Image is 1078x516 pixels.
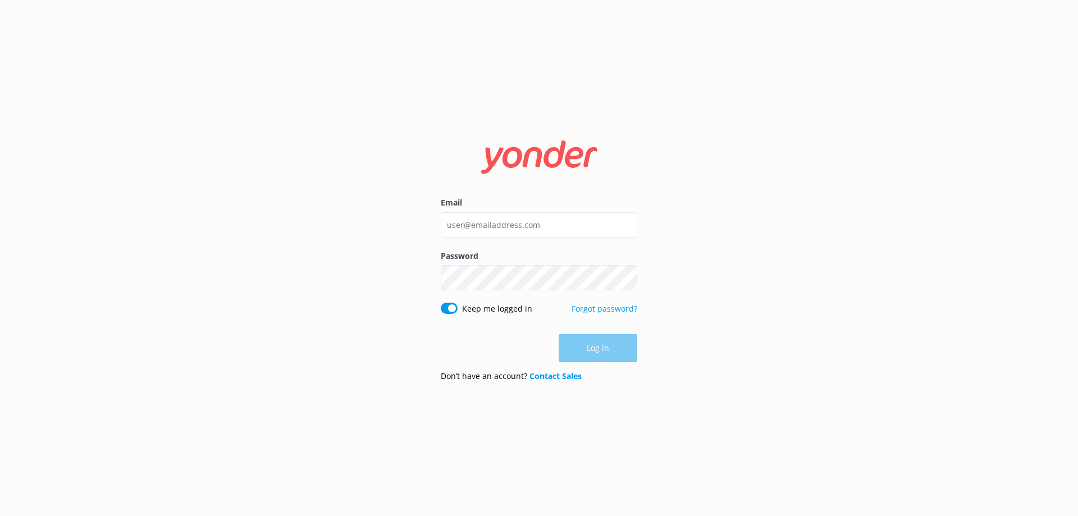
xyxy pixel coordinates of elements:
label: Password [441,250,637,262]
a: Contact Sales [529,371,582,381]
input: user@emailaddress.com [441,212,637,238]
a: Forgot password? [572,303,637,314]
label: Keep me logged in [462,303,532,315]
label: Email [441,197,637,209]
button: Show password [615,267,637,289]
p: Don’t have an account? [441,370,582,382]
